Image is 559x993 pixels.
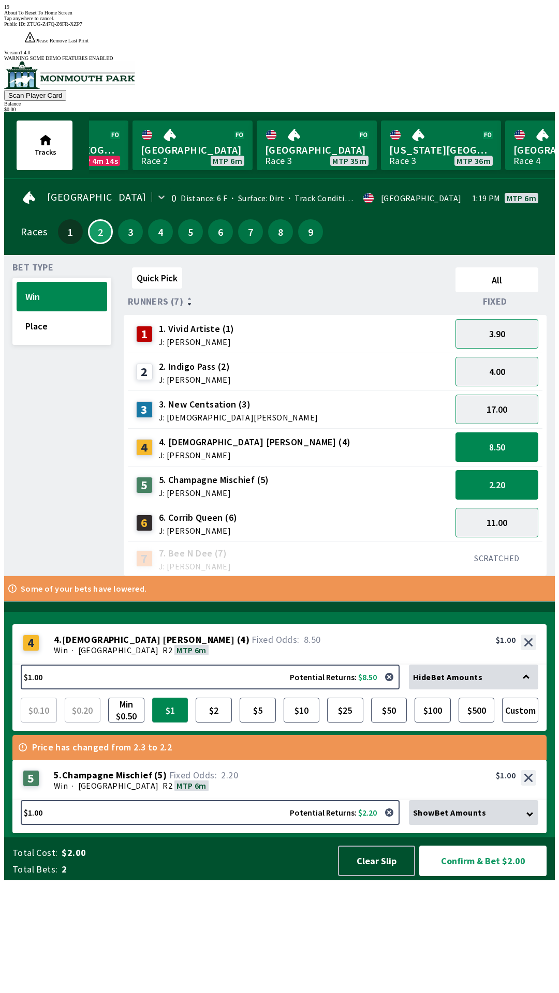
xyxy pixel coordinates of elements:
[133,121,253,170] a: [GEOGRAPHIC_DATA]Race 2MTP 6m
[62,635,235,645] span: [DEMOGRAPHIC_DATA] [PERSON_NAME]
[271,228,290,235] span: 8
[159,413,318,422] span: J: [DEMOGRAPHIC_DATA][PERSON_NAME]
[389,143,493,157] span: [US_STATE][GEOGRAPHIC_DATA]
[4,10,555,16] div: About To Reset To Home Screen
[171,194,176,202] div: 0
[489,328,505,340] span: 3.90
[12,847,57,859] span: Total Cost:
[132,267,182,289] button: Quick Pick
[208,219,233,244] button: 6
[159,360,231,373] span: 2. Indigo Pass (2)
[227,193,284,203] span: Surface: Dirt
[159,398,318,411] span: 3. New Centsation (3)
[159,547,231,560] span: 7. Bee N Dee (7)
[159,473,269,487] span: 5. Champagne Mischief (5)
[25,320,98,332] span: Place
[12,863,57,876] span: Total Bets:
[242,700,273,720] span: $5
[25,291,98,303] span: Win
[159,511,238,524] span: 6. Corrib Queen (6)
[176,780,206,791] span: MTP 6m
[159,338,234,346] span: J: [PERSON_NAME]
[136,326,153,342] div: 1
[374,700,405,720] span: $50
[17,311,107,341] button: Place
[330,700,361,720] span: $25
[111,700,142,720] span: Min $0.50
[487,403,507,415] span: 17.00
[455,319,538,349] button: 3.90
[54,645,68,655] span: Win
[505,700,536,720] span: Custom
[455,267,538,292] button: All
[4,16,555,21] div: Tap anywhere to cancel.
[457,157,491,165] span: MTP 36m
[4,107,555,112] div: $ 0.00
[489,441,505,453] span: 8.50
[241,228,260,235] span: 7
[455,395,538,424] button: 17.00
[27,21,82,27] span: ZTUG-Z47Q-Z6FR-XZP7
[455,432,538,462] button: 8.50
[284,698,320,723] button: $10
[62,770,152,780] span: Champagne Mischief
[118,219,143,244] button: 3
[21,228,47,236] div: Races
[459,698,495,723] button: $500
[507,194,536,202] span: MTP 6m
[176,645,206,655] span: MTP 6m
[136,401,153,418] div: 3
[240,698,276,723] button: $5
[159,451,351,459] span: J: [PERSON_NAME]
[148,219,173,244] button: 4
[62,847,328,859] span: $2.00
[4,4,555,10] div: 19
[198,700,229,720] span: $2
[78,645,159,655] span: [GEOGRAPHIC_DATA]
[152,698,188,723] button: $1
[159,375,231,384] span: J: [PERSON_NAME]
[265,143,369,157] span: [GEOGRAPHIC_DATA]
[332,157,366,165] span: MTP 35m
[17,121,72,170] button: Tracks
[221,769,238,781] span: 2.20
[196,698,232,723] button: $2
[496,770,516,780] div: $1.00
[455,470,538,500] button: 2.20
[4,21,555,27] div: Public ID:
[62,863,328,876] span: 2
[461,700,492,720] span: $500
[460,274,534,286] span: All
[12,263,53,272] span: Bet Type
[78,780,159,791] span: [GEOGRAPHIC_DATA]
[455,357,538,386] button: 4.00
[451,296,542,307] div: Fixed
[35,38,89,43] span: Please Remove Last Print
[61,228,80,235] span: 1
[121,228,140,235] span: 3
[154,770,167,780] span: ( 5 )
[487,517,507,529] span: 11.00
[108,698,144,723] button: Min $0.50
[21,800,400,825] button: $1.00Potential Returns: $2.20
[159,562,231,570] span: J: [PERSON_NAME]
[141,143,244,157] span: [GEOGRAPHIC_DATA]
[137,272,178,284] span: Quick Pick
[381,121,501,170] a: [US_STATE][GEOGRAPHIC_DATA]Race 3MTP 36m
[159,526,238,535] span: J: [PERSON_NAME]
[54,780,68,791] span: Win
[472,194,501,202] span: 1:19 PM
[286,700,317,720] span: $10
[21,584,146,593] p: Some of your bets have lowered.
[74,157,118,165] span: MTP 4m 14s
[4,50,555,55] div: Version 1.4.0
[163,645,172,655] span: R2
[92,229,109,234] span: 2
[496,635,516,645] div: $1.00
[513,157,540,165] div: Race 4
[151,228,170,235] span: 4
[413,672,482,682] span: Hide Bet Amounts
[428,854,538,867] span: Confirm & Bet $2.00
[136,364,153,380] div: 2
[347,855,406,867] span: Clear Slip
